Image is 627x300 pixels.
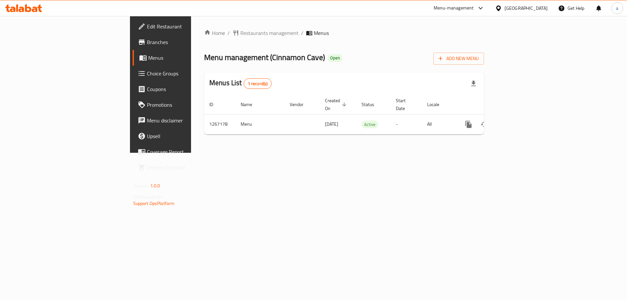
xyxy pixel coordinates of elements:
[456,95,529,115] th: Actions
[133,182,149,190] span: Version:
[476,117,492,132] button: Change Status
[240,29,298,37] span: Restaurants management
[133,199,175,208] a: Support.OpsPlatform
[434,4,474,12] div: Menu-management
[133,19,235,34] a: Edit Restaurant
[147,101,230,109] span: Promotions
[148,54,230,62] span: Menus
[362,101,383,108] span: Status
[325,97,348,112] span: Created On
[396,97,414,112] span: Start Date
[133,81,235,97] a: Coupons
[235,114,284,134] td: Menu
[505,5,548,12] div: [GEOGRAPHIC_DATA]
[325,120,338,128] span: [DATE]
[147,132,230,140] span: Upsell
[328,55,343,61] span: Open
[133,34,235,50] a: Branches
[133,113,235,128] a: Menu disclaimer
[133,97,235,113] a: Promotions
[241,101,261,108] span: Name
[244,81,272,87] span: 1 record(s)
[362,121,378,128] span: Active
[133,66,235,81] a: Choice Groups
[204,50,325,65] span: Menu management ( Cinnamon Cave )
[244,78,272,89] div: Total records count
[328,54,343,62] div: Open
[439,55,479,63] span: Add New Menu
[204,29,484,37] nav: breadcrumb
[147,164,230,171] span: Grocery Checklist
[290,101,312,108] span: Vendor
[433,53,484,65] button: Add New Menu
[147,70,230,77] span: Choice Groups
[147,85,230,93] span: Coupons
[147,23,230,30] span: Edit Restaurant
[147,38,230,46] span: Branches
[133,144,235,160] a: Coverage Report
[314,29,329,37] span: Menus
[427,101,448,108] span: Locale
[209,78,272,89] h2: Menus List
[133,193,163,201] span: Get support on:
[147,148,230,156] span: Coverage Report
[466,76,481,91] div: Export file
[133,128,235,144] a: Upsell
[209,101,222,108] span: ID
[147,117,230,124] span: Menu disclaimer
[204,95,529,134] table: enhanced table
[422,114,456,134] td: All
[301,29,303,37] li: /
[133,50,235,66] a: Menus
[461,117,476,132] button: more
[233,29,298,37] a: Restaurants management
[150,182,160,190] span: 1.0.0
[616,5,618,12] span: a
[391,114,422,134] td: -
[133,160,235,175] a: Grocery Checklist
